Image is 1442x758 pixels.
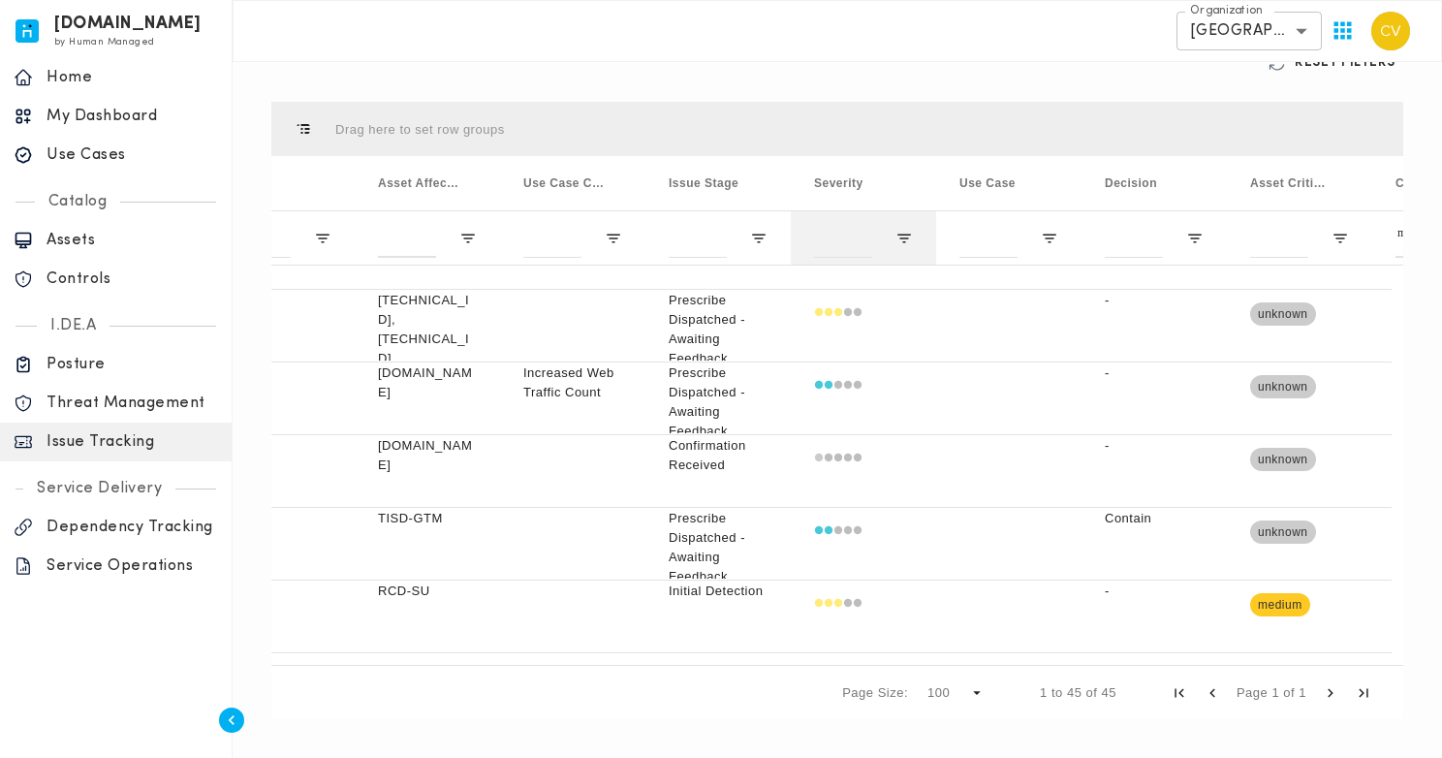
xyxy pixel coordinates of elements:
[378,509,477,528] p: TISD-GTM
[23,479,175,498] p: Service Delivery
[1395,176,1442,190] span: Created
[47,269,218,289] p: Controls
[378,219,436,258] input: Asset Affected Filter Input
[47,518,218,537] p: Dependency Tracking
[669,582,768,601] p: Initial Detection
[1256,47,1411,79] button: Reset Filters
[814,363,862,408] div: Low
[1332,230,1349,247] button: Open Filter Menu
[669,509,768,586] p: Prescribe Dispatched - Awaiting Feedback
[47,556,218,576] p: Service Operations
[669,291,768,368] p: Prescribe Dispatched - Awaiting Feedback
[1250,364,1316,409] span: unknown
[1176,12,1322,50] div: [GEOGRAPHIC_DATA]
[1105,509,1204,528] p: Contain
[1204,684,1221,702] div: Previous Page
[814,436,862,481] div: Informational
[1067,685,1081,700] span: 45
[335,122,505,137] div: Row Groups
[1105,582,1204,601] p: -
[842,685,908,700] div: Page Size:
[1105,436,1204,456] p: -
[669,436,768,475] p: Confirmation Received
[1186,230,1204,247] button: Open Filter Menu
[47,394,218,413] p: Threat Management
[16,19,39,43] img: invicta.io
[1371,12,1410,50] img: Carter Velasquez
[35,192,121,211] p: Catalog
[233,509,331,528] p: -
[47,355,218,374] p: Posture
[54,17,202,31] h6: [DOMAIN_NAME]
[233,363,331,383] p: -
[523,363,622,402] p: Increased Web Traffic Count
[47,68,218,87] p: Home
[1105,291,1204,310] p: -
[1237,685,1268,700] span: Page
[378,363,477,402] p: [DOMAIN_NAME]
[459,230,477,247] button: Open Filter Menu
[1250,292,1316,336] span: unknown
[1250,583,1310,627] span: medium
[1364,4,1418,58] button: User
[1355,684,1372,702] div: Last Page
[1322,684,1339,702] div: Next Page
[814,291,862,335] div: Medium
[1250,176,1332,190] span: Asset Criticality
[750,230,768,247] button: Open Filter Menu
[1283,685,1295,700] span: of
[605,230,622,247] button: Open Filter Menu
[814,176,863,190] span: Severity
[916,678,993,709] div: Page Size
[1101,685,1115,700] span: 45
[1171,684,1188,702] div: First Page
[314,230,331,247] button: Open Filter Menu
[1041,230,1058,247] button: Open Filter Menu
[669,176,738,190] span: Issue Stage
[47,432,218,452] p: Issue Tracking
[1271,685,1279,700] span: 1
[1250,510,1316,554] span: unknown
[233,291,331,310] p: -
[523,176,605,190] span: Use Case Condition
[378,436,477,475] p: [DOMAIN_NAME]
[814,509,862,553] div: Low
[47,231,218,250] p: Assets
[927,685,968,700] div: 100
[378,582,477,601] p: RCD-SU
[335,122,505,137] span: Drag here to set row groups
[233,436,331,456] p: -
[1295,54,1395,72] h6: Reset Filters
[1250,437,1316,482] span: unknown
[1040,685,1048,700] span: 1
[37,316,110,335] p: I.DE.A
[378,176,459,190] span: Asset Affected
[378,291,477,368] p: [TECHNICAL_ID], [TECHNICAL_ID]
[1051,685,1063,700] span: to
[1105,176,1157,190] span: Decision
[47,145,218,165] p: Use Cases
[1299,685,1306,700] span: 1
[1086,685,1098,700] span: of
[47,107,218,126] p: My Dashboard
[895,230,913,247] button: Open Filter Menu
[1105,363,1204,383] p: -
[669,363,768,441] p: Prescribe Dispatched - Awaiting Feedback
[814,582,862,626] div: Medium
[54,37,154,47] span: by Human Managed
[959,176,1016,190] span: Use Case
[1190,3,1263,19] label: Organization
[233,582,331,601] p: -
